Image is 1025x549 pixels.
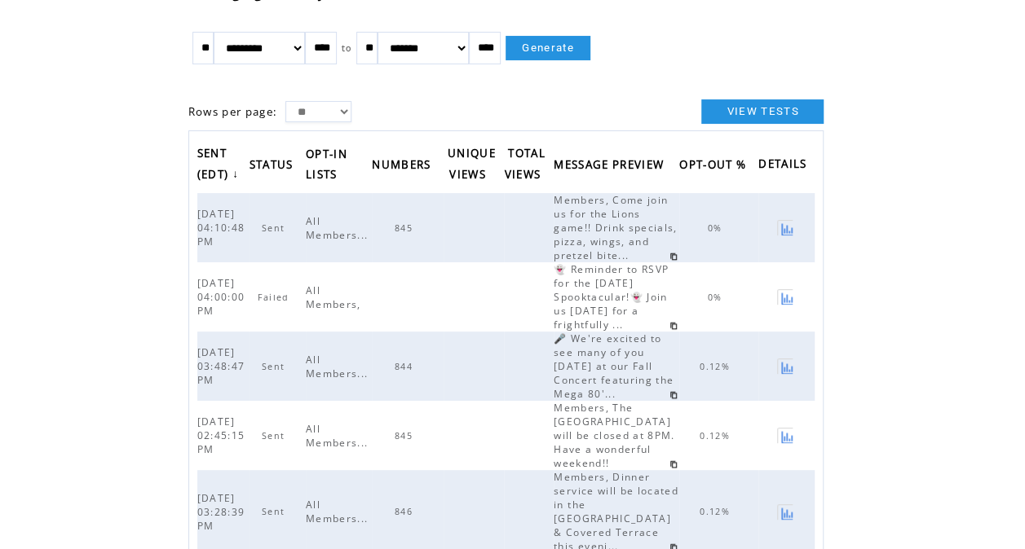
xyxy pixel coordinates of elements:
span: Members, Come join us for the Lions game!! Drink specials, pizza, wings, and pretzel bite... [554,193,677,262]
span: 👻 Reminder to RSVP for the [DATE] Spooktacular!👻 Join us [DATE] for a frightfully ... [554,262,669,332]
a: Generate [506,36,590,60]
span: STATUS [250,153,298,180]
span: 0.12% [700,506,734,517]
span: OPT-IN LISTS [306,143,347,190]
span: [DATE] 02:45:15 PM [197,415,245,456]
span: All Members... [306,498,372,525]
a: NUMBERS [372,152,439,179]
span: 0% [708,222,727,234]
span: 845 [395,222,417,234]
span: All Members... [306,422,372,450]
span: TOTAL VIEWS [505,142,546,190]
span: Failed [258,292,294,303]
span: Sent [262,430,289,441]
span: 845 [395,430,417,441]
span: [DATE] 03:28:39 PM [197,491,245,533]
span: 0% [708,292,727,303]
span: MESSAGE PREVIEW [554,153,668,180]
span: UNIQUE VIEWS [448,142,496,190]
span: OPT-OUT % [679,153,750,180]
span: Sent [262,222,289,234]
a: VIEW TESTS [701,99,824,124]
span: All Members... [306,214,372,242]
span: All Members... [306,353,372,380]
a: OPT-OUT % [679,152,754,179]
span: 0.12% [700,430,734,441]
span: 🎤 We're excited to see many of you [DATE] at our Fall Concert featuring the Mega 80'... [554,332,674,401]
span: 844 [395,361,417,372]
span: Sent [262,506,289,517]
a: SENT (EDT)↓ [197,141,244,189]
span: 0.12% [700,361,734,372]
span: [DATE] 04:10:48 PM [197,207,245,248]
span: to [342,42,352,54]
span: All Members, [306,283,365,311]
a: STATUS [250,152,302,179]
a: TOTAL VIEWS [505,141,550,189]
span: [DATE] 03:48:47 PM [197,345,245,387]
span: NUMBERS [372,153,435,180]
a: MESSAGE PREVIEW [554,152,672,179]
span: 846 [395,506,417,517]
a: UNIQUE VIEWS [448,141,496,189]
span: SENT (EDT) [197,142,233,190]
span: DETAILS [758,152,811,179]
span: Members, The [GEOGRAPHIC_DATA] will be closed at 8PM. Have a wonderful weekend!! [554,401,674,470]
span: Sent [262,361,289,372]
span: Rows per page: [188,104,278,119]
span: [DATE] 04:00:00 PM [197,276,245,318]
